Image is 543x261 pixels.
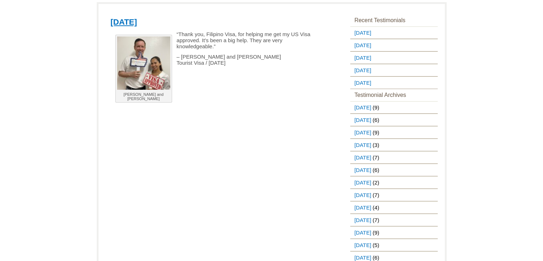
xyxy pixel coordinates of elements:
li: (5) [350,239,438,251]
a: [DATE] [350,139,373,151]
li: (7) [350,189,438,201]
li: (9) [350,226,438,239]
li: (6) [350,114,438,126]
a: [DATE] [350,27,373,39]
span: – [PERSON_NAME] and [PERSON_NAME] Tourist Visa / [DATE] [177,54,281,66]
li: (9) [350,126,438,139]
li: (2) [350,176,438,189]
li: (9) [350,101,438,114]
p: [PERSON_NAME] and [PERSON_NAME] [117,92,170,101]
a: [DATE] [350,152,373,163]
li: (4) [350,201,438,214]
a: [DATE] [350,239,373,251]
h3: Recent Testimonials [350,14,438,26]
a: [DATE] [350,114,373,126]
li: (7) [350,214,438,226]
a: [DATE] [350,39,373,51]
p: “Thank you, Filipino Visa, for helping me get my US Visa approved. It’s been a big help. They are... [111,31,316,49]
a: [DATE] [350,214,373,226]
a: [DATE] [350,102,373,113]
img: Dennis and Amalia [117,36,170,90]
a: [DATE] [350,164,373,176]
a: [DATE] [350,202,373,213]
a: [DATE] [350,64,373,76]
a: [DATE] [350,189,373,201]
li: (6) [350,164,438,176]
a: [DATE] [350,127,373,138]
a: [DATE] [111,18,137,26]
li: (3) [350,139,438,151]
a: [DATE] [350,77,373,89]
h3: Testimonial Archives [350,89,438,101]
a: [DATE] [350,227,373,238]
a: [DATE] [350,177,373,188]
a: [DATE] [350,52,373,64]
li: (7) [350,151,438,164]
